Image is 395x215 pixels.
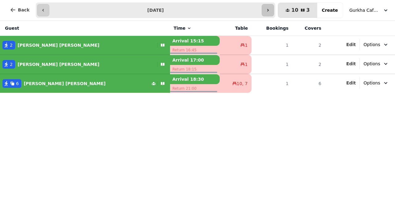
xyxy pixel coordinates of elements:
[252,74,292,93] td: 1
[346,81,356,85] span: Edit
[16,80,19,87] span: 6
[170,55,220,65] p: Arrival 17:00
[292,74,325,93] td: 6
[10,61,13,67] span: 2
[360,77,393,88] button: Options
[174,25,185,31] span: Time
[252,55,292,74] td: 1
[346,41,356,48] button: Edit
[18,61,99,67] p: [PERSON_NAME] [PERSON_NAME]
[10,42,13,48] span: 2
[170,65,220,74] p: Return 18:15
[360,39,393,50] button: Options
[292,36,325,55] td: 2
[349,7,380,13] span: Gurkha Cafe & Restauarant
[317,3,343,18] button: Create
[346,62,356,66] span: Edit
[278,3,317,18] button: 103
[237,80,248,87] span: 10, 7
[364,80,380,86] span: Options
[291,8,298,13] span: 10
[252,36,292,55] td: 1
[220,21,252,36] th: Table
[306,8,310,13] span: 3
[24,80,106,87] p: [PERSON_NAME] [PERSON_NAME]
[18,8,30,12] span: Back
[170,46,220,54] p: Return 16:45
[364,61,380,67] span: Options
[346,80,356,86] button: Edit
[346,5,393,16] button: Gurkha Cafe & Restauarant
[245,42,247,48] span: 1
[245,61,247,67] span: 1
[170,84,220,93] p: Return 21:00
[18,42,99,48] p: [PERSON_NAME] [PERSON_NAME]
[170,36,220,46] p: Arrival 15:15
[360,58,393,69] button: Options
[292,21,325,36] th: Covers
[346,61,356,67] button: Edit
[364,41,380,48] span: Options
[5,2,35,17] button: Back
[174,25,192,31] button: Time
[292,55,325,74] td: 2
[252,21,292,36] th: Bookings
[322,8,338,12] span: Create
[346,42,356,47] span: Edit
[170,74,220,84] p: Arrival 18:30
